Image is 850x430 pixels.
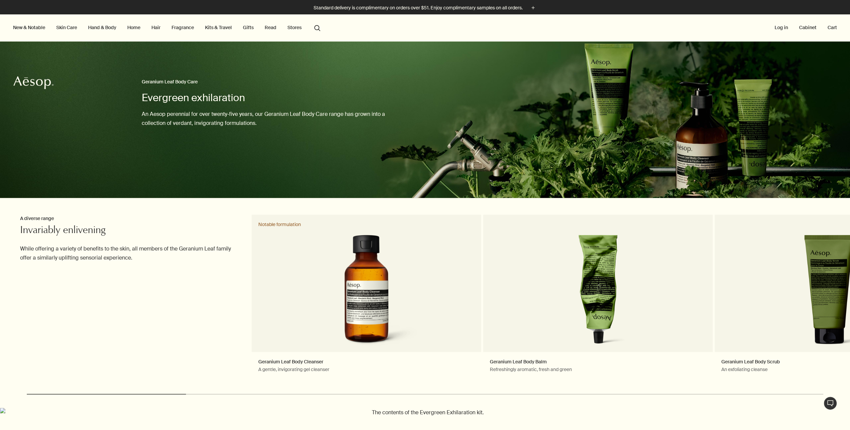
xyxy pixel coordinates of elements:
[242,23,255,32] a: Gifts
[12,23,47,32] button: New & Notable
[314,4,537,12] button: Standard delivery is complimentary on orders over $51. Enjoy complimentary samples on all orders.
[20,224,236,238] h2: Invariably enlivening
[55,23,78,32] a: Skin Care
[483,215,713,385] a: Geranium Leaf Body BalmRefreshingly aromatic, fresh and greenGeranium Leaf Body Balm 100 mL in gr...
[170,23,195,32] a: Fragrance
[20,244,236,262] p: While offering a variety of benefits to the skin, all members of the Geranium Leaf family offer a...
[314,4,523,11] p: Standard delivery is complimentary on orders over $51. Enjoy complimentary samples on all orders.
[20,215,236,223] h3: A diverse range
[311,21,323,34] button: Open search
[12,74,55,93] a: Aesop
[824,397,837,410] button: Live Assistance
[142,110,398,128] p: An Aesop perennial for over twenty-five years, our Geranium Leaf Body Care range has grown into a...
[150,23,162,32] a: Hair
[826,23,838,32] button: Cart
[13,76,54,89] svg: Aesop
[798,23,818,32] a: Cabinet
[87,23,118,32] a: Hand & Body
[12,14,323,41] nav: primary
[263,23,278,32] a: Read
[142,78,398,86] h2: Geranium Leaf Body Care
[142,91,398,104] h1: Evergreen exhilaration
[773,23,789,32] button: Log in
[286,23,303,32] button: Stores
[252,215,481,385] a: Geranium Leaf Body CleanserA gentle, invigorating gel cleanserGeranium Leaf Body Cleanser 100 mL ...
[126,23,142,32] a: Home
[204,23,233,32] a: Kits & Travel
[773,14,838,41] nav: supplementary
